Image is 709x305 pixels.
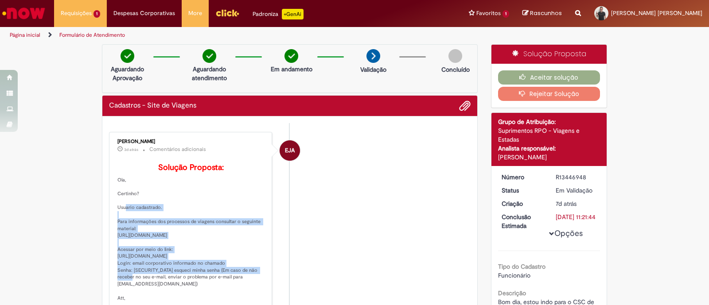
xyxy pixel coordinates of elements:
dt: Conclusão Estimada [495,212,549,230]
button: Aceitar solução [498,70,600,85]
div: Analista responsável: [498,144,600,153]
p: +GenAi [282,9,304,19]
img: check-circle-green.png [203,49,216,63]
div: [DATE] 11:21:44 [556,212,597,221]
img: arrow-next.png [366,49,380,63]
img: check-circle-green.png [121,49,134,63]
div: [PERSON_NAME] [117,139,265,144]
span: EJA [285,140,295,161]
a: Página inicial [10,31,40,39]
span: 1 [503,10,509,18]
p: Concluído [441,65,470,74]
time: 29/08/2025 13:05:29 [124,147,138,152]
span: 1 [93,10,100,18]
img: check-circle-green.png [284,49,298,63]
a: Formulário de Atendimento [59,31,125,39]
dt: Número [495,173,549,181]
div: 26/08/2025 09:21:40 [556,199,597,208]
span: Requisições [61,9,92,18]
p: Validação [360,65,386,74]
div: Suprimentos RPO - Viagens e Estadas [498,126,600,144]
time: 26/08/2025 09:21:40 [556,200,577,208]
div: [PERSON_NAME] [498,153,600,162]
div: R13446948 [556,173,597,181]
img: img-circle-grey.png [448,49,462,63]
span: Rascunhos [530,9,562,17]
b: Solução Proposta: [158,162,224,173]
p: Ola, Certinho? Usuario cadastrado. Para informações dos processos de viagens consultar o seguinte... [117,163,265,301]
button: Adicionar anexos [459,100,471,112]
ul: Trilhas de página [7,27,466,43]
dt: Criação [495,199,549,208]
button: Rejeitar Solução [498,87,600,101]
div: Emilio Jose Andres Casado [280,140,300,161]
h2: Cadastros - Site de Viagens Histórico de tíquete [109,102,196,110]
dt: Status [495,186,549,195]
span: 3d atrás [124,147,138,152]
img: click_logo_yellow_360x200.png [215,6,239,19]
span: More [188,9,202,18]
small: Comentários adicionais [149,146,206,153]
span: [PERSON_NAME] [PERSON_NAME] [611,9,702,17]
img: ServiceNow [1,4,47,22]
p: Em andamento [271,65,312,73]
span: Favoritos [476,9,501,18]
div: Grupo de Atribuição: [498,117,600,126]
a: Rascunhos [522,9,562,18]
p: Aguardando atendimento [188,65,231,82]
span: Funcionário [498,271,530,279]
div: Solução Proposta [491,45,607,64]
span: Despesas Corporativas [113,9,175,18]
div: Em Validação [556,186,597,195]
b: Tipo do Cadastro [498,263,545,270]
b: Descrição [498,289,526,297]
div: Padroniza [253,9,304,19]
p: Aguardando Aprovação [106,65,149,82]
span: 7d atrás [556,200,577,208]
